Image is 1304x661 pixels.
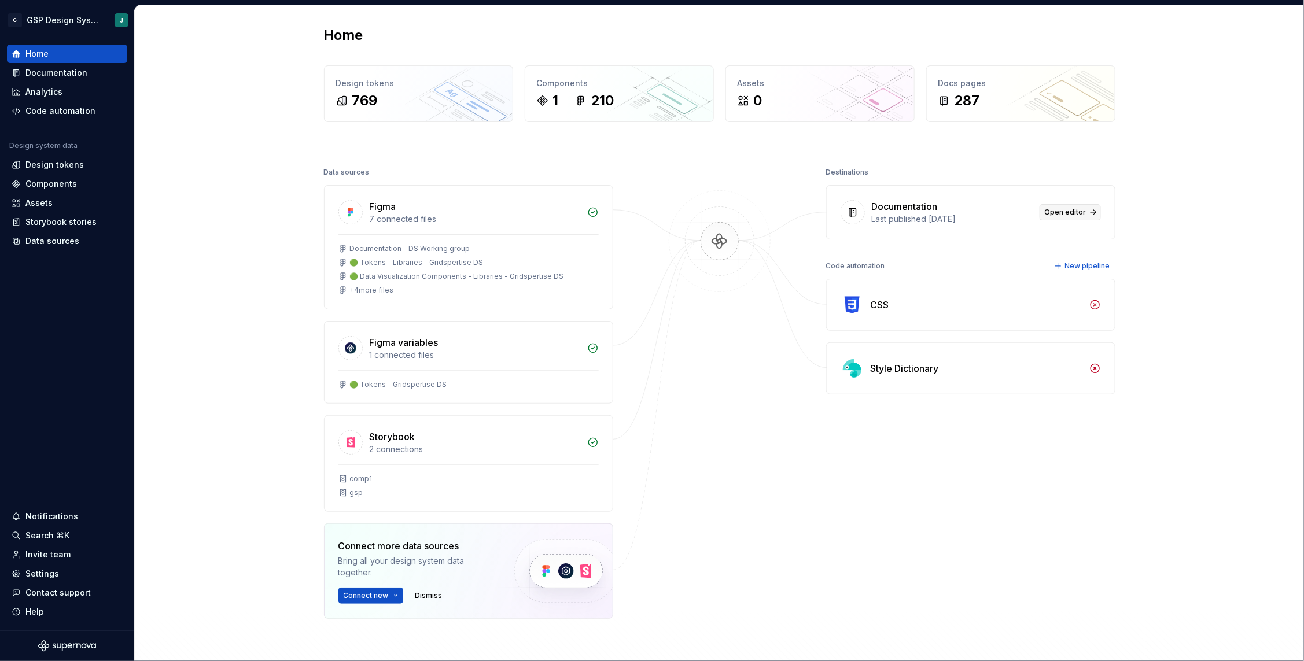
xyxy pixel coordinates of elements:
[324,26,363,45] h2: Home
[25,48,49,60] div: Home
[926,65,1115,122] a: Docs pages287
[25,530,69,541] div: Search ⌘K
[370,349,580,361] div: 1 connected files
[938,77,1103,89] div: Docs pages
[324,164,370,180] div: Data sources
[1051,258,1115,274] button: New pipeline
[1065,261,1110,271] span: New pipeline
[370,213,580,225] div: 7 connected files
[826,258,885,274] div: Code automation
[350,258,484,267] div: 🟢 Tokens - Libraries - Gridspertise DS
[370,200,396,213] div: Figma
[537,77,702,89] div: Components
[324,321,613,404] a: Figma variables1 connected files🟢 Tokens - Gridspertise DS
[25,105,95,117] div: Code automation
[25,178,77,190] div: Components
[415,591,443,600] span: Dismiss
[25,216,97,228] div: Storybook stories
[7,83,127,101] a: Analytics
[738,77,903,89] div: Assets
[7,507,127,526] button: Notifications
[338,555,495,578] div: Bring all your design system data together.
[324,415,613,512] a: Storybook2 connectionscomp1gsp
[350,488,363,497] div: gsp
[7,232,127,250] a: Data sources
[725,65,915,122] a: Assets0
[336,77,501,89] div: Design tokens
[352,91,378,110] div: 769
[9,141,78,150] div: Design system data
[7,45,127,63] a: Home
[38,640,96,652] svg: Supernova Logo
[871,298,889,312] div: CSS
[344,591,389,600] span: Connect new
[7,526,127,545] button: Search ⌘K
[7,175,127,193] a: Components
[324,185,613,309] a: Figma7 connected filesDocumentation - DS Working group🟢 Tokens - Libraries - Gridspertise DS🟢 Dat...
[25,606,44,618] div: Help
[350,244,470,253] div: Documentation - DS Working group
[370,444,580,455] div: 2 connections
[338,588,403,604] button: Connect new
[7,213,127,231] a: Storybook stories
[7,564,127,583] a: Settings
[754,91,762,110] div: 0
[7,545,127,564] a: Invite team
[7,156,127,174] a: Design tokens
[25,197,53,209] div: Assets
[25,235,79,247] div: Data sources
[525,65,714,122] a: Components1210
[7,194,127,212] a: Assets
[27,14,101,26] div: GSP Design System
[1045,208,1086,217] span: Open editor
[955,91,980,110] div: 287
[8,13,22,27] div: G
[350,272,564,281] div: 🟢 Data Visualization Components - Libraries - Gridspertise DS
[2,8,132,32] button: GGSP Design SystemJ
[338,539,495,553] div: Connect more data sources
[25,549,71,560] div: Invite team
[350,380,447,389] div: 🟢 Tokens - Gridspertise DS
[1040,204,1101,220] a: Open editor
[410,588,448,604] button: Dismiss
[25,67,87,79] div: Documentation
[25,568,59,579] div: Settings
[7,64,127,82] a: Documentation
[25,159,84,171] div: Design tokens
[120,16,123,25] div: J
[872,213,1033,225] div: Last published [DATE]
[370,430,415,444] div: Storybook
[553,91,559,110] div: 1
[25,587,91,599] div: Contact support
[25,86,62,98] div: Analytics
[872,200,938,213] div: Documentation
[7,102,127,120] a: Code automation
[826,164,869,180] div: Destinations
[7,584,127,602] button: Contact support
[324,65,513,122] a: Design tokens769
[7,603,127,621] button: Help
[25,511,78,522] div: Notifications
[370,335,439,349] div: Figma variables
[871,361,939,375] div: Style Dictionary
[591,91,614,110] div: 210
[350,286,394,295] div: + 4 more files
[350,474,373,483] div: comp1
